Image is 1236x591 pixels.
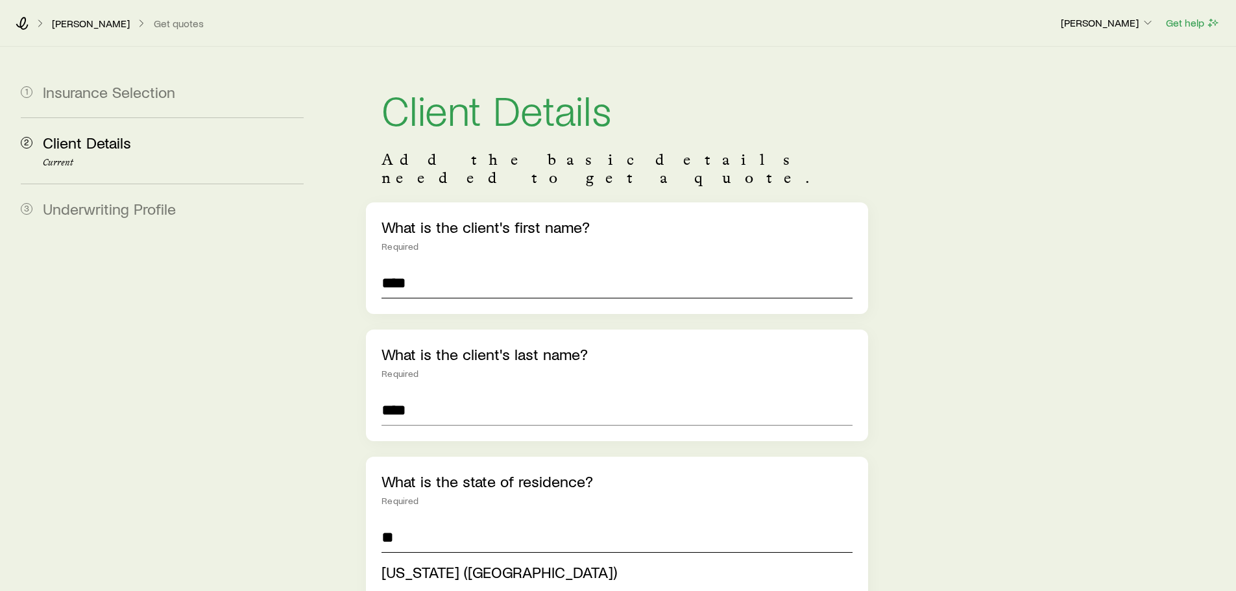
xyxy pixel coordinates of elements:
[43,158,304,168] p: Current
[1165,16,1220,30] button: Get help
[21,86,32,98] span: 1
[43,199,176,218] span: Underwriting Profile
[21,137,32,149] span: 2
[1061,16,1154,29] p: [PERSON_NAME]
[382,241,852,252] div: Required
[382,558,844,587] li: Illinois (IL)
[382,562,617,581] span: [US_STATE] ([GEOGRAPHIC_DATA])
[382,88,852,130] h1: Client Details
[153,18,204,30] button: Get quotes
[21,203,32,215] span: 3
[382,496,852,506] div: Required
[382,151,852,187] p: Add the basic details needed to get a quote.
[382,368,852,379] div: Required
[382,218,852,236] p: What is the client's first name?
[43,82,175,101] span: Insurance Selection
[1060,16,1155,31] button: [PERSON_NAME]
[43,133,131,152] span: Client Details
[382,472,852,490] p: What is the state of residence?
[382,345,852,363] p: What is the client's last name?
[52,17,130,30] p: [PERSON_NAME]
